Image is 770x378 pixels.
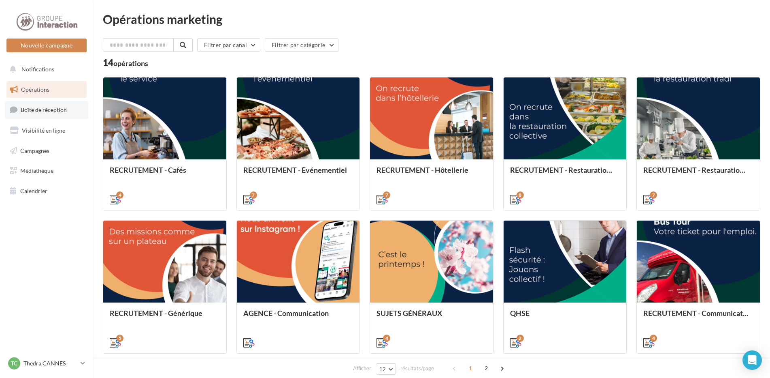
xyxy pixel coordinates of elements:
[510,309,620,325] div: QHSE
[5,122,88,139] a: Visibilité en ligne
[650,335,657,342] div: 4
[376,166,487,182] div: RECRUTEMENT - Hôtellerie
[400,365,434,372] span: résultats/page
[6,356,87,371] a: TC Thedra CANNES
[103,58,148,67] div: 14
[110,309,220,325] div: RECRUTEMENT - Générique
[480,362,493,375] span: 2
[113,60,148,67] div: opérations
[21,106,67,113] span: Boîte de réception
[6,39,87,52] button: Nouvelle campagne
[379,366,386,372] span: 12
[376,309,487,325] div: SUJETS GÉNÉRAUX
[5,162,88,179] a: Médiathèque
[21,66,54,73] span: Notifications
[23,359,77,367] p: Thedra CANNES
[742,350,762,370] div: Open Intercom Messenger
[116,191,123,199] div: 4
[643,309,753,325] div: RECRUTEMENT - Communication externe
[116,335,123,342] div: 5
[464,362,477,375] span: 1
[383,335,390,342] div: 4
[5,101,88,118] a: Boîte de réception
[5,81,88,98] a: Opérations
[376,363,396,375] button: 12
[197,38,260,52] button: Filtrer par canal
[20,187,47,194] span: Calendrier
[250,191,257,199] div: 7
[21,86,49,93] span: Opérations
[20,147,49,154] span: Campagnes
[243,309,353,325] div: AGENCE - Communication
[5,142,88,159] a: Campagnes
[103,13,760,25] div: Opérations marketing
[510,166,620,182] div: RECRUTEMENT - Restauration collective
[110,166,220,182] div: RECRUTEMENT - Cafés
[5,61,85,78] button: Notifications
[22,127,65,134] span: Visibilité en ligne
[353,365,371,372] span: Afficher
[11,359,17,367] span: TC
[243,166,353,182] div: RECRUTEMENT - Événementiel
[383,191,390,199] div: 7
[650,191,657,199] div: 7
[20,167,53,174] span: Médiathèque
[265,38,338,52] button: Filtrer par catégorie
[5,183,88,200] a: Calendrier
[517,191,524,199] div: 8
[517,335,524,342] div: 2
[643,166,753,182] div: RECRUTEMENT - Restauration traditionnelle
